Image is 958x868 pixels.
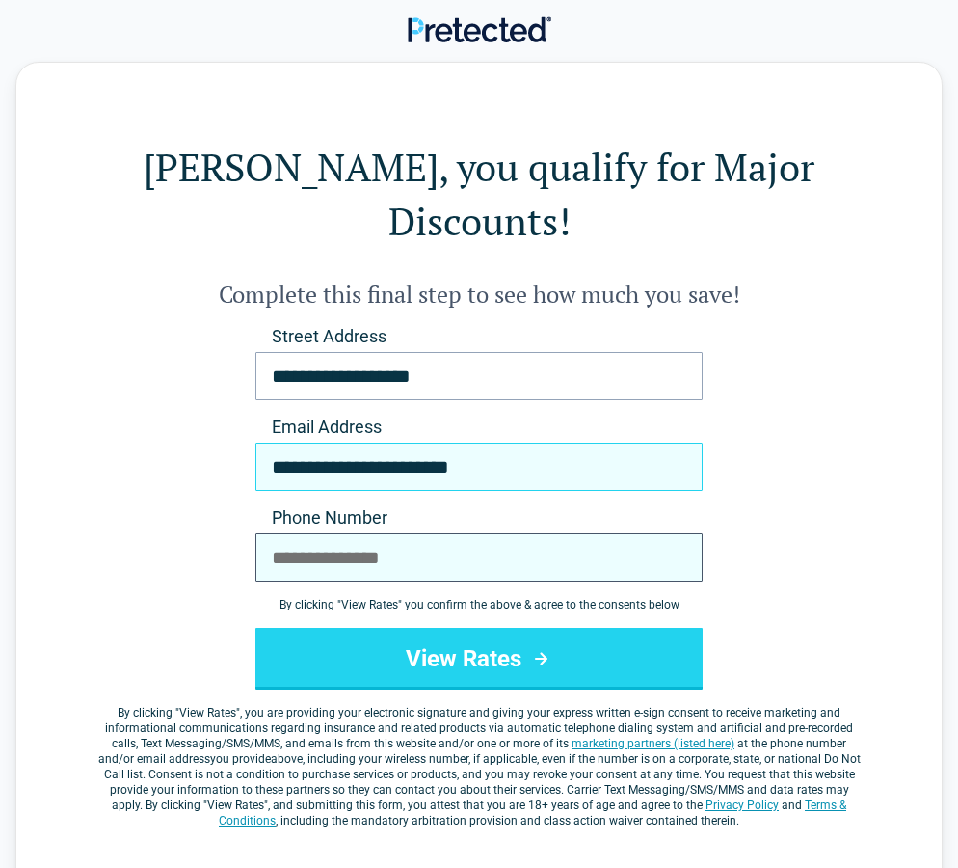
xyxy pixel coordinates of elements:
label: By clicking " ", you are providing your electronic signature and giving your express written e-si... [93,705,865,828]
label: Email Address [255,416,703,439]
button: View Rates [255,628,703,690]
div: By clicking " View Rates " you confirm the above & agree to the consents below [255,597,703,612]
h1: [PERSON_NAME], you qualify for Major Discounts! [93,140,865,248]
label: Street Address [255,325,703,348]
span: View Rates [179,706,236,719]
a: Privacy Policy [705,799,779,812]
h2: Complete this final step to see how much you save! [93,279,865,310]
a: marketing partners (listed here) [572,737,734,750]
label: Phone Number [255,506,703,529]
